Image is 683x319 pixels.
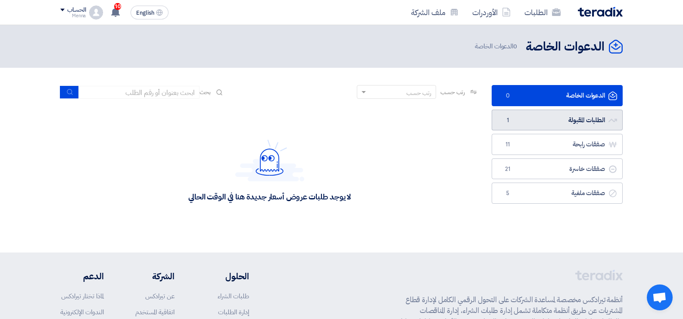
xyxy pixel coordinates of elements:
[502,165,513,174] span: 21
[218,291,249,301] a: طلبات الشراء
[406,88,431,98] div: رتب حسب
[135,307,175,317] a: اتفاقية المستخدم
[492,183,623,204] a: صفقات ملغية5
[188,192,351,202] div: لا يوجد طلبات عروض أسعار جديدة هنا في الوقت الحالي
[502,116,513,125] span: 1
[502,140,513,149] span: 11
[235,139,304,181] img: Hello
[200,88,211,97] span: بحث
[200,270,249,283] li: الحلول
[502,92,513,100] span: 0
[492,110,623,131] a: الطلبات المقبولة1
[513,41,517,51] span: 0
[60,307,104,317] a: الندوات الإلكترونية
[79,86,200,99] input: ابحث بعنوان أو رقم الطلب
[440,88,465,97] span: رتب حسب
[60,270,104,283] li: الدعم
[130,270,175,283] li: الشركة
[492,158,623,180] a: صفقات خاسرة21
[492,85,623,106] a: الدعوات الخاصة0
[404,2,465,22] a: ملف الشركة
[60,13,86,18] div: Menna
[114,3,121,10] span: 10
[131,6,168,19] button: English
[475,41,519,51] span: الدعوات الخاصة
[465,2,518,22] a: الأوردرات
[502,189,513,198] span: 5
[492,134,623,155] a: صفقات رابحة11
[136,10,154,16] span: English
[145,291,175,301] a: عن تيرادكس
[578,7,623,17] img: Teradix logo
[518,2,568,22] a: الطلبات
[67,6,86,14] div: الحساب
[526,38,605,55] h2: الدعوات الخاصة
[647,284,673,310] div: Open chat
[218,307,249,317] a: إدارة الطلبات
[61,291,104,301] a: لماذا تختار تيرادكس
[89,6,103,19] img: profile_test.png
